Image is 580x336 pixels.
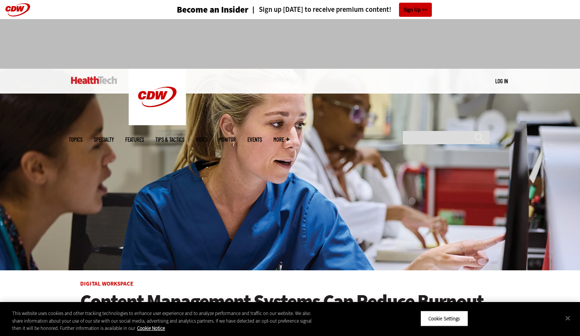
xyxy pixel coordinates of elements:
[151,27,429,61] iframe: advertisement
[94,137,114,142] span: Specialty
[69,137,82,142] span: Topics
[148,5,249,14] a: Become an Insider
[559,310,576,326] button: Close
[129,69,186,125] img: Home
[129,119,186,127] a: CDW
[495,78,508,84] a: Log in
[196,137,207,142] a: Video
[177,5,249,14] h3: Become an Insider
[71,76,117,84] img: Home
[247,137,262,142] a: Events
[12,310,319,332] div: This website uses cookies and other tracking technologies to enhance user experience and to analy...
[80,291,500,333] a: Content Management Systems Can Reduce Burnout Among Clinical and Nonclinical Workers
[273,137,289,142] span: More
[155,137,184,142] a: Tips & Tactics
[495,77,508,85] div: User menu
[249,6,391,13] a: Sign up [DATE] to receive premium content!
[399,3,432,17] a: Sign Up
[420,310,468,326] button: Cookie Settings
[80,280,133,288] a: Digital Workspace
[219,137,236,142] a: MonITor
[137,325,165,331] a: More information about your privacy
[125,137,144,142] a: Features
